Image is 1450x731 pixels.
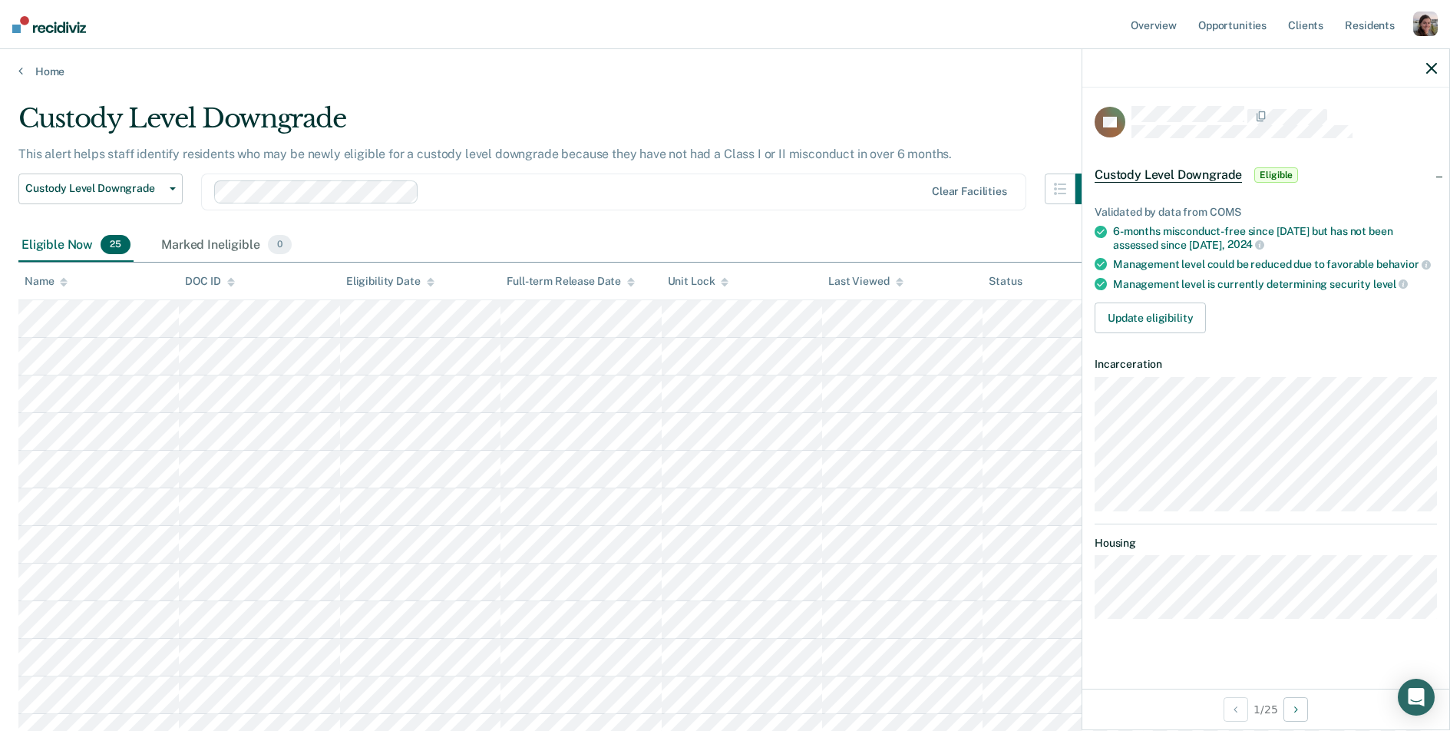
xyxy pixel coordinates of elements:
button: Previous Opportunity [1224,697,1248,722]
div: Custody Level DowngradeEligible [1082,150,1449,200]
img: Recidiviz [12,16,86,33]
div: Management level is currently determining security [1113,277,1437,291]
button: Next Opportunity [1283,697,1308,722]
div: Status [989,275,1022,288]
div: Custody Level Downgrade [18,103,1106,147]
dt: Incarceration [1095,358,1437,371]
p: This alert helps staff identify residents who may be newly eligible for a custody level downgrade... [18,147,952,161]
dt: Housing [1095,537,1437,550]
a: Home [18,64,1432,78]
div: Name [25,275,68,288]
span: level [1373,278,1408,290]
span: 0 [268,235,292,255]
button: Update eligibility [1095,303,1206,333]
div: Validated by data from COMS [1095,206,1437,219]
div: Clear facilities [932,185,1007,198]
div: 6-months misconduct-free since [DATE] but has not been assessed since [DATE], [1113,225,1437,251]
div: Eligible Now [18,229,134,263]
span: Custody Level Downgrade [1095,167,1242,183]
div: Marked Ineligible [158,229,295,263]
div: 1 / 25 [1082,689,1449,729]
div: Eligibility Date [346,275,434,288]
div: Full-term Release Date [507,275,635,288]
span: Eligible [1254,167,1298,183]
div: Unit Lock [668,275,729,288]
span: behavior [1376,258,1431,270]
div: Open Intercom Messenger [1398,679,1435,716]
div: Last Viewed [828,275,903,288]
div: Management level could be reduced due to favorable [1113,257,1437,271]
span: 25 [101,235,130,255]
span: Custody Level Downgrade [25,182,163,195]
span: 2024 [1227,238,1264,250]
div: DOC ID [185,275,234,288]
